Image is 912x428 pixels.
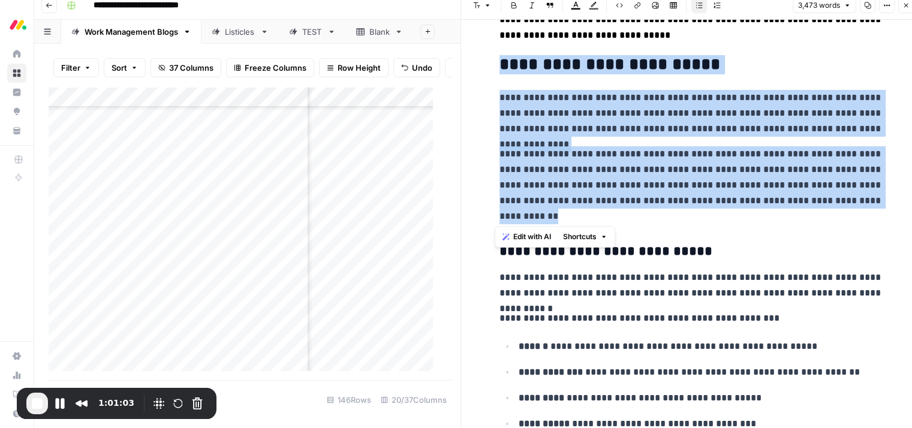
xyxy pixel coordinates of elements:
[302,26,323,38] div: TEST
[61,62,80,74] span: Filter
[558,229,612,245] button: Shortcuts
[412,62,432,74] span: Undo
[104,58,146,77] button: Sort
[7,346,26,366] a: Settings
[7,121,26,140] a: Your Data
[322,390,376,409] div: 146 Rows
[7,366,26,385] a: Usage
[7,10,26,40] button: Workspace: Monday.com
[226,58,314,77] button: Freeze Columns
[201,20,279,44] a: Listicles
[7,64,26,83] a: Browse
[7,102,26,121] a: Opportunities
[7,404,26,423] button: Help + Support
[61,20,201,44] a: Work Management Blogs
[338,62,381,74] span: Row Height
[376,390,452,409] div: 20/37 Columns
[151,58,221,77] button: 37 Columns
[7,44,26,64] a: Home
[85,26,178,38] div: Work Management Blogs
[112,62,127,74] span: Sort
[369,26,390,38] div: Blank
[7,83,26,102] a: Insights
[7,385,26,404] a: Learning Hub
[279,20,346,44] a: TEST
[563,231,597,242] span: Shortcuts
[513,231,551,242] span: Edit with AI
[498,229,556,245] button: Edit with AI
[319,58,389,77] button: Row Height
[245,62,306,74] span: Freeze Columns
[53,58,99,77] button: Filter
[7,14,29,35] img: Monday.com Logo
[169,62,213,74] span: 37 Columns
[346,20,413,44] a: Blank
[393,58,440,77] button: Undo
[225,26,255,38] div: Listicles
